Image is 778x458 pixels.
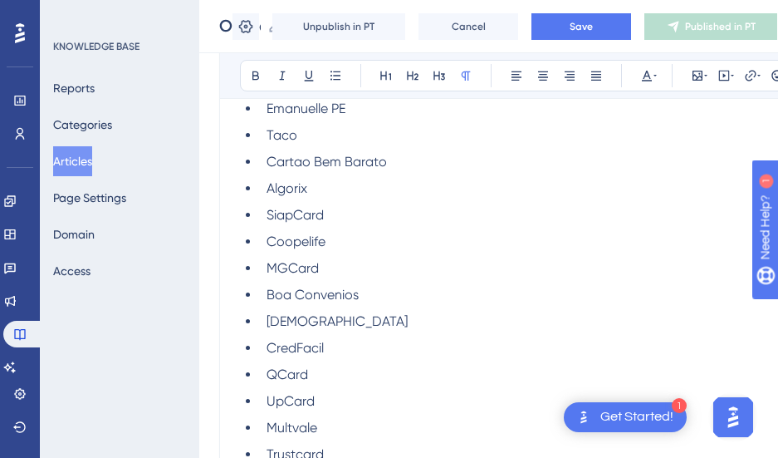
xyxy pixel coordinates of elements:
span: Save [570,20,593,33]
div: 1 [115,8,120,22]
button: Page Settings [53,183,126,213]
button: Categories [53,110,112,140]
span: Unpublish in PT [303,20,374,33]
button: Access [53,256,91,286]
span: QCard [267,367,308,382]
button: Cancel [418,13,518,40]
button: Domain [53,219,95,249]
span: Algorix [267,180,307,196]
button: Published in PT [644,13,777,40]
span: Multvale [267,420,317,436]
input: Article Name [219,14,261,37]
div: Open Get Started! checklist, remaining modules: 1 [564,402,687,432]
span: Cancel [452,20,486,33]
span: Taco [267,127,297,143]
span: Emanuelle PE [267,101,345,116]
span: [DEMOGRAPHIC_DATA] [267,313,408,329]
span: SiapCard [267,207,324,223]
button: Unpublish in PT [272,13,405,40]
div: 1 [672,398,687,413]
img: launcher-image-alternative-text [574,407,594,427]
button: Articles [53,146,92,176]
iframe: UserGuiding AI Assistant Launcher [708,392,758,442]
span: MGCard [267,260,319,276]
button: Save [531,13,631,40]
span: UpCard [267,393,315,409]
span: Published in PT [685,20,756,33]
div: Get Started! [600,408,673,426]
span: Need Help? [39,4,104,24]
span: CredFacil [267,340,324,356]
span: Coopelife [267,234,325,249]
div: KNOWLEDGE BASE [53,40,139,53]
span: Cartao Bem Barato [267,154,387,170]
span: Boa Convenios [267,287,359,303]
button: Reports [53,73,95,103]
